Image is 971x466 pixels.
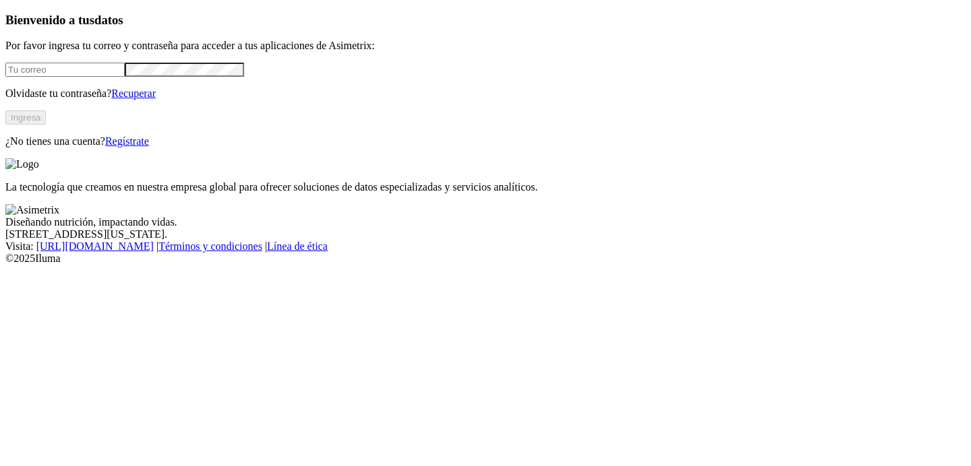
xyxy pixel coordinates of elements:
[111,88,156,99] a: Recuperar
[5,204,59,216] img: Asimetrix
[105,135,149,147] a: Regístrate
[5,110,46,125] button: Ingresa
[158,240,262,252] a: Términos y condiciones
[5,253,966,265] div: © 2025 Iluma
[36,240,154,252] a: [URL][DOMAIN_NAME]
[5,240,966,253] div: Visita : | |
[5,216,966,228] div: Diseñando nutrición, impactando vidas.
[5,63,125,77] input: Tu correo
[5,88,966,100] p: Olvidaste tu contraseña?
[5,135,966,147] p: ¿No tienes una cuenta?
[5,181,966,193] p: La tecnología que creamos en nuestra empresa global para ofrecer soluciones de datos especializad...
[5,13,966,28] h3: Bienvenido a tus
[5,40,966,52] p: Por favor ingresa tu correo y contraseña para acceder a tus aplicaciones de Asimetrix:
[5,158,39,170] img: Logo
[5,228,966,240] div: [STREET_ADDRESS][US_STATE].
[267,240,328,252] a: Línea de ética
[94,13,123,27] span: datos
